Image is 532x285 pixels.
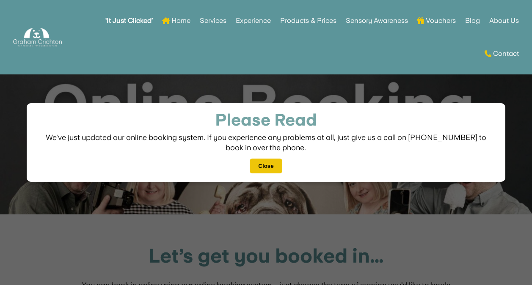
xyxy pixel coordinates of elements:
[39,132,493,153] p: We've just updated our online booking system. If you experience any problems at all, just give us...
[280,4,336,37] a: Products & Prices
[105,4,153,37] a: ‘It Just Clicked’
[417,4,456,37] a: Vouchers
[236,4,271,37] a: Experience
[200,4,226,37] a: Services
[489,4,519,37] a: About Us
[162,4,190,37] a: Home
[39,112,493,132] h2: Please Read
[13,26,61,49] img: Graham Crichton Photography Logo
[485,37,519,70] a: Contact
[105,18,153,24] strong: ‘It Just Clicked’
[250,159,282,173] button: Close
[465,4,480,37] a: Blog
[346,4,408,37] a: Sensory Awareness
